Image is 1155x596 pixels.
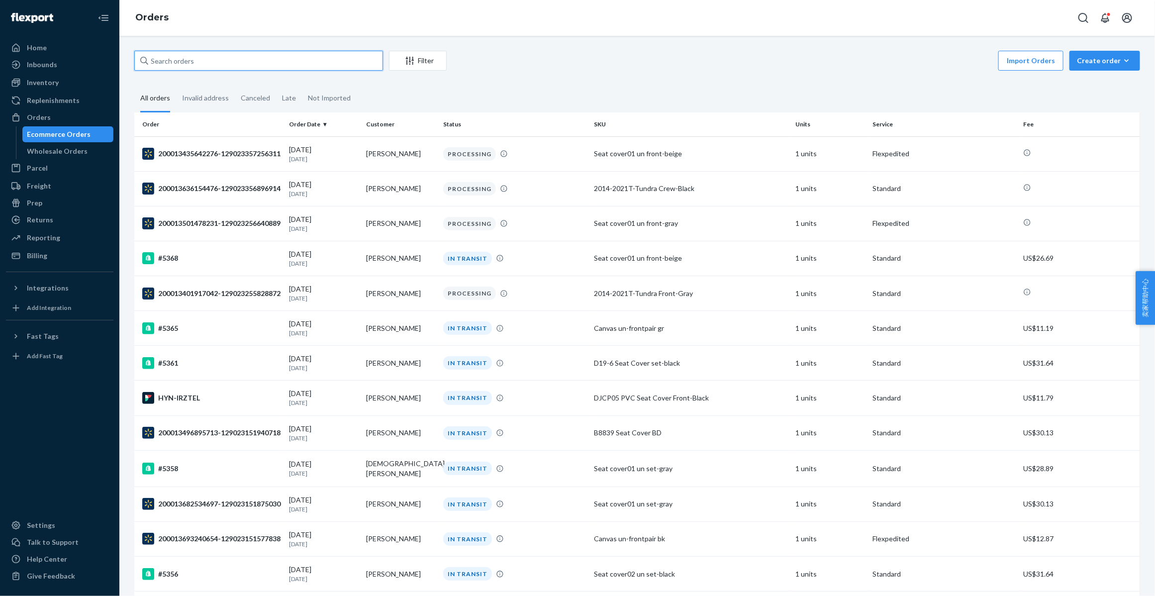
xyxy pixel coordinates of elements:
div: [DATE] [289,459,358,478]
p: [DATE] [289,224,358,233]
div: IN TRANSIT [443,426,492,440]
td: 1 units [791,206,868,241]
div: 2014-2021T-Tundra Crew-Black [594,184,787,194]
td: US$28.89 [1019,450,1140,487]
div: 2014-2021T-Tundra Front-Gray [594,289,787,298]
td: [PERSON_NAME] [362,415,439,450]
div: All orders [140,85,170,112]
td: US$11.79 [1019,381,1140,415]
p: [DATE] [289,329,358,337]
div: IN TRANSIT [443,356,492,370]
button: Close Navigation [94,8,113,28]
div: IN TRANSIT [443,567,492,581]
div: D19-6 Seat Cover set-black [594,358,787,368]
td: [PERSON_NAME] [362,311,439,346]
div: Seat cover02 un set-black [594,569,787,579]
div: Create order [1077,56,1133,66]
p: [DATE] [289,505,358,513]
div: Ecommerce Orders [27,129,91,139]
p: Standard [872,253,1015,263]
td: 1 units [791,311,868,346]
p: Standard [872,499,1015,509]
div: #5358 [142,463,281,475]
div: Returns [27,215,53,225]
button: Import Orders [998,51,1063,71]
div: #5361 [142,357,281,369]
td: US$31.64 [1019,557,1140,592]
div: Add Integration [27,303,71,312]
div: PROCESSING [443,147,496,161]
a: Returns [6,212,113,228]
div: Seat cover01 un front-gray [594,218,787,228]
div: Give Feedback [27,571,75,581]
p: Standard [872,464,1015,474]
td: 1 units [791,557,868,592]
div: Help Center [27,554,67,564]
p: [DATE] [289,155,358,163]
ol: breadcrumbs [127,3,177,32]
td: 1 units [791,136,868,171]
p: [DATE] [289,294,358,302]
td: 1 units [791,276,868,311]
div: 200013435642276-129023357256311 [142,148,281,160]
div: 200013693240654-129023151577838 [142,533,281,545]
a: Billing [6,248,113,264]
td: US$30.13 [1019,415,1140,450]
a: Freight [6,178,113,194]
img: Flexport logo [11,13,53,23]
div: [DATE] [289,565,358,583]
a: Talk to Support [6,534,113,550]
td: 1 units [791,521,868,556]
div: IN TRANSIT [443,321,492,335]
p: [DATE] [289,259,358,268]
div: Seat cover01 un front-beige [594,149,787,159]
div: Canvas un-frontpair bk [594,534,787,544]
td: [PERSON_NAME] [362,276,439,311]
div: Invalid address [182,85,229,111]
a: Add Integration [6,300,113,316]
p: Standard [872,289,1015,298]
div: Filter [389,56,446,66]
div: Fast Tags [27,331,59,341]
div: Settings [27,520,55,530]
a: Inventory [6,75,113,91]
div: Freight [27,181,51,191]
div: #5365 [142,322,281,334]
div: [DATE] [289,389,358,407]
td: 1 units [791,487,868,521]
div: B8839 Seat Cover BD [594,428,787,438]
div: Parcel [27,163,48,173]
input: Search orders [134,51,383,71]
div: IN TRANSIT [443,391,492,404]
td: 1 units [791,450,868,487]
a: Ecommerce Orders [22,126,114,142]
th: Status [439,112,590,136]
div: 200013682534697-129023151875030 [142,498,281,510]
th: SKU [590,112,791,136]
a: Inbounds [6,57,113,73]
div: Add Fast Tag [27,352,63,360]
button: Integrations [6,280,113,296]
button: Fast Tags [6,328,113,344]
div: IN TRANSIT [443,497,492,511]
div: PROCESSING [443,287,496,300]
button: Create order [1069,51,1140,71]
th: Order [134,112,285,136]
div: Not Imported [308,85,351,111]
button: Open account menu [1117,8,1137,28]
p: Flexpedited [872,149,1015,159]
button: 卖家帮助中心 [1136,271,1155,325]
div: [DATE] [289,530,358,548]
td: 1 units [791,381,868,415]
div: #5356 [142,568,281,580]
p: [DATE] [289,469,358,478]
div: Orders [27,112,51,122]
div: PROCESSING [443,182,496,196]
div: [DATE] [289,249,358,268]
div: Talk to Support [27,537,79,547]
div: Canceled [241,85,270,111]
div: Seat cover01 un front-beige [594,253,787,263]
a: Orders [135,12,169,23]
a: Reporting [6,230,113,246]
div: IN TRANSIT [443,252,492,265]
